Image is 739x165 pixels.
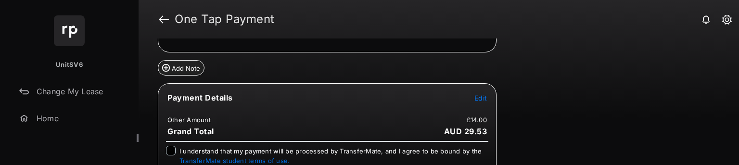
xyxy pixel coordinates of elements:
[15,107,139,130] a: Home
[15,134,139,157] a: Payments
[474,93,487,102] button: Edit
[179,157,290,165] a: TransferMate student terms of use.
[474,94,487,102] span: Edit
[167,115,211,124] td: Other Amount
[56,60,83,70] p: UnitSV6
[444,127,487,136] span: AUD 29.53
[175,13,275,25] strong: One Tap Payment
[167,93,233,102] span: Payment Details
[54,15,85,46] img: svg+xml;base64,PHN2ZyB4bWxucz0iaHR0cDovL3d3dy53My5vcmcvMjAwMC9zdmciIHdpZHRoPSI2NCIgaGVpZ2h0PSI2NC...
[15,80,139,103] a: Change My Lease
[158,60,204,76] button: Add Note
[466,115,488,124] td: £14.00
[179,147,482,165] span: I understand that my payment will be processed by TransferMate, and I agree to be bound by the
[167,127,214,136] span: Grand Total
